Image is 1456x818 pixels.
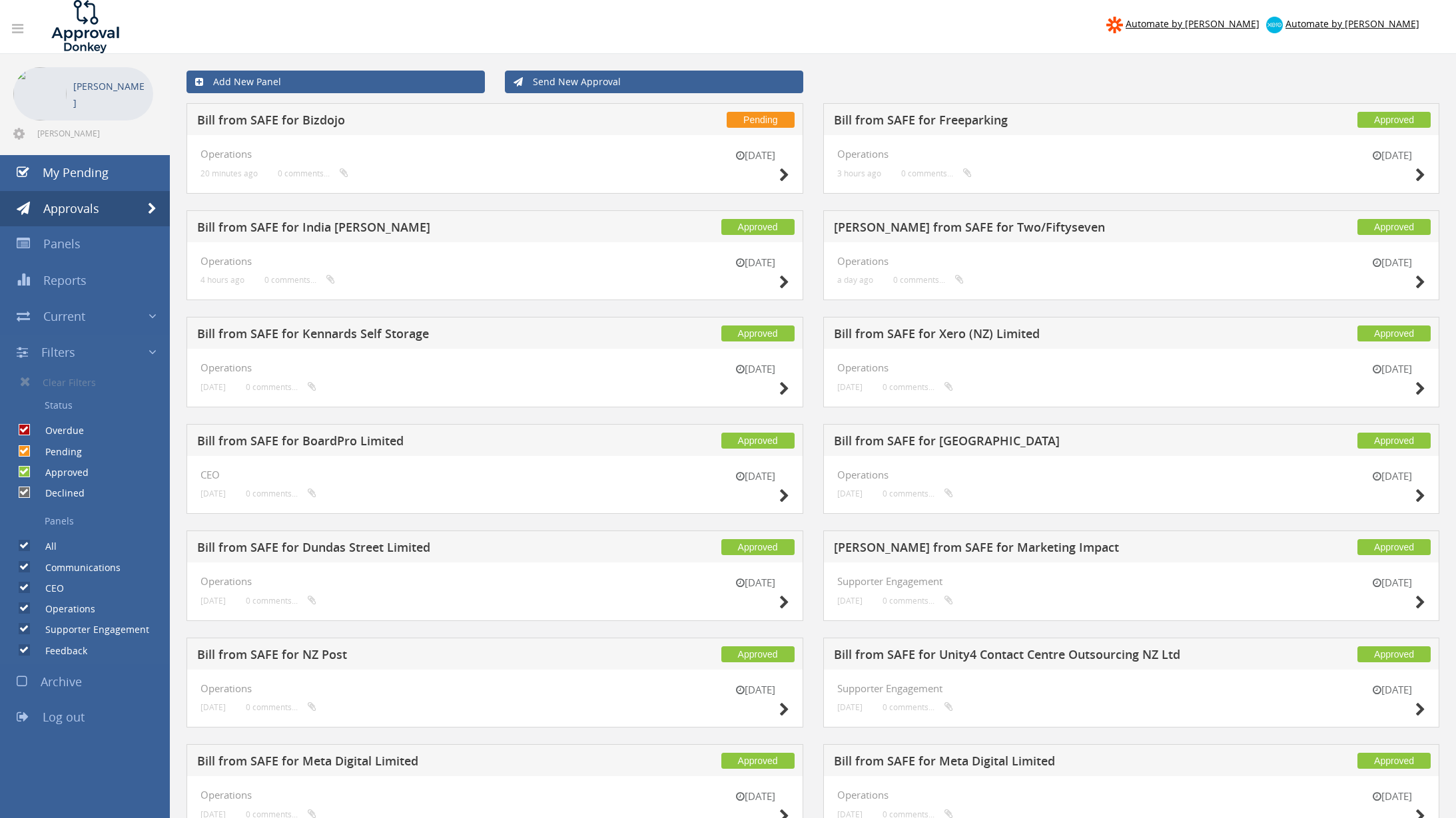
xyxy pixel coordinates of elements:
[200,789,789,801] h4: Operations
[278,168,348,178] small: 0 comments...
[834,755,1250,771] h5: Bill from SAFE for Meta Digital Limited
[197,541,613,558] h5: Bill from SAFE for Dundas Street Limited
[43,200,99,216] span: Approvals
[200,469,789,481] h4: CEO
[32,487,85,500] label: Declined
[37,128,151,138] span: [PERSON_NAME][EMAIL_ADDRESS][DOMAIN_NAME]
[1106,17,1123,33] img: zapier-logomark.png
[32,561,121,574] label: Communications
[43,308,85,324] span: Current
[723,789,789,803] small: [DATE]
[1357,112,1431,128] span: Approved
[834,648,1250,665] h5: Bill from SAFE for Unity4 Contact Centre Outsourcing NZ Ltd
[200,362,789,373] h4: Operations
[186,71,485,93] a: Add New Panel
[32,424,84,437] label: Overdue
[200,683,789,694] h4: Operations
[1357,539,1431,555] span: Approved
[41,344,75,360] span: Filters
[41,674,82,690] span: Archive
[200,382,226,392] small: [DATE]
[32,644,87,658] label: Feedback
[723,576,789,590] small: [DATE]
[246,382,316,392] small: 0 comments...
[32,602,95,616] label: Operations
[837,489,863,499] small: [DATE]
[1126,17,1260,30] span: Automate by [PERSON_NAME]
[837,256,1426,267] h4: Operations
[1359,789,1425,803] small: [DATE]
[727,112,794,128] span: Pending
[837,275,873,285] small: a day ago
[834,114,1250,130] h5: Bill from SAFE for Freeparking
[200,702,226,712] small: [DATE]
[1359,683,1425,697] small: [DATE]
[43,236,81,252] span: Panels
[32,623,149,636] label: Supporter Engagement
[197,221,613,238] h5: Bill from SAFE for India [PERSON_NAME]
[723,683,789,697] small: [DATE]
[197,755,613,771] h5: Bill from SAFE for Meta Digital Limited
[200,168,258,178] small: 20 minutes ago
[1359,148,1425,162] small: [DATE]
[883,489,953,499] small: 0 comments...
[200,596,226,606] small: [DATE]
[10,394,170,417] a: Status
[10,510,170,532] a: Panels
[834,327,1250,344] h5: Bill from SAFE for Xero (NZ) Limited
[834,435,1250,451] h5: Bill from SAFE for [GEOGRAPHIC_DATA]
[883,382,953,392] small: 0 comments...
[901,168,972,178] small: 0 comments...
[1359,362,1425,376] small: [DATE]
[246,596,316,606] small: 0 comments...
[197,648,613,665] h5: Bill from SAFE for NZ Post
[32,445,82,459] label: Pending
[834,541,1250,558] h5: [PERSON_NAME] from SAFE for Marketing Impact
[721,753,795,769] span: Approved
[505,71,803,93] a: Send New Approval
[73,78,147,111] p: [PERSON_NAME]
[837,168,881,178] small: 3 hours ago
[721,325,795,341] span: Approved
[837,148,1426,160] h4: Operations
[264,275,335,285] small: 0 comments...
[1359,256,1425,270] small: [DATE]
[197,435,613,451] h5: Bill from SAFE for BoardPro Limited
[1357,325,1431,341] span: Approved
[837,576,1426,587] h4: Supporter Engagement
[721,539,795,555] span: Approved
[834,221,1250,238] h5: [PERSON_NAME] from SAFE for Two/Fiftyseven
[837,382,863,392] small: [DATE]
[1266,17,1283,33] img: xero-logo.png
[200,148,789,160] h4: Operations
[1357,219,1431,235] span: Approved
[10,370,170,394] a: Clear Filters
[32,540,57,553] label: All
[883,702,953,712] small: 0 comments...
[721,646,795,662] span: Approved
[197,114,613,130] h5: Bill from SAFE for Bizdojo
[721,433,795,449] span: Approved
[43,272,87,288] span: Reports
[721,219,795,235] span: Approved
[43,709,85,725] span: Log out
[200,489,226,499] small: [DATE]
[723,362,789,376] small: [DATE]
[723,148,789,162] small: [DATE]
[1357,753,1431,769] span: Approved
[246,702,316,712] small: 0 comments...
[200,256,789,267] h4: Operations
[1357,646,1431,662] span: Approved
[1359,469,1425,483] small: [DATE]
[837,683,1426,694] h4: Supporter Engagement
[200,576,789,587] h4: Operations
[32,582,64,595] label: CEO
[837,469,1426,481] h4: Operations
[1357,433,1431,449] span: Approved
[246,489,316,499] small: 0 comments...
[197,327,613,344] h5: Bill from SAFE for Kennards Self Storage
[837,596,863,606] small: [DATE]
[723,256,789,270] small: [DATE]
[837,789,1426,801] h4: Operations
[43,164,109,180] span: My Pending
